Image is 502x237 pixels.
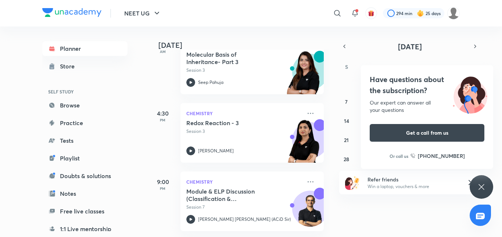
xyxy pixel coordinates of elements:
[42,169,128,183] a: Doubts & solutions
[410,152,465,160] a: [PHONE_NUMBER]
[148,49,178,54] p: AM
[417,10,424,17] img: streak
[370,99,484,114] div: Our expert can answer all your questions
[42,59,128,74] a: Store
[344,117,349,124] abbr: September 14, 2025
[42,204,128,219] a: Free live classes
[186,67,302,74] p: Session 3
[370,124,484,142] button: Get a call from us
[198,148,234,154] p: [PERSON_NAME]
[451,63,453,70] abbr: Friday
[349,41,470,52] button: [DATE]
[42,85,128,98] h6: SELF STUDY
[368,10,374,17] img: avatar
[447,74,493,114] img: ttu_illustration_new.svg
[148,109,178,118] h5: 4:30
[345,175,360,190] img: referral
[42,186,128,201] a: Notes
[42,133,128,148] a: Tests
[186,128,302,135] p: Session 3
[283,51,324,102] img: unacademy
[42,222,128,236] a: 1:1 Live mentorship
[370,74,484,96] h4: Have questions about the subscription?
[341,96,352,107] button: September 7, 2025
[42,151,128,166] a: Playlist
[367,176,458,183] h6: Refer friends
[148,118,178,122] p: PM
[366,63,370,70] abbr: Monday
[42,41,128,56] a: Planner
[447,7,460,20] img: Barsha Singh
[390,153,408,159] p: Or call us
[186,177,302,186] p: Chemistry
[341,134,352,146] button: September 21, 2025
[148,177,178,186] h5: 9:00
[60,62,79,71] div: Store
[120,6,166,21] button: NEET UG
[283,119,324,170] img: unacademy
[186,51,278,66] h5: Molecular Basis of Inheritance- Part 3
[345,63,348,70] abbr: Sunday
[429,63,432,70] abbr: Thursday
[471,63,474,70] abbr: Saturday
[186,204,302,211] p: Session 7
[341,153,352,165] button: September 28, 2025
[341,115,352,127] button: September 14, 2025
[158,41,331,50] h4: [DATE]
[42,8,101,19] a: Company Logo
[293,195,328,230] img: Avatar
[186,109,302,118] p: Chemistry
[198,216,291,223] p: [PERSON_NAME] [PERSON_NAME] (ACiD Sir)
[398,42,422,52] span: [DATE]
[344,137,349,144] abbr: September 21, 2025
[148,186,178,191] p: PM
[42,8,101,17] img: Company Logo
[186,119,278,127] h5: Redox Reaction - 3
[344,156,349,163] abbr: September 28, 2025
[418,152,465,160] h6: [PHONE_NUMBER]
[408,63,413,70] abbr: Wednesday
[387,63,390,70] abbr: Tuesday
[42,98,128,113] a: Browse
[365,7,377,19] button: avatar
[345,98,348,105] abbr: September 7, 2025
[186,188,278,202] h5: Module & ELP Discussion (Classification & Nomenclature, IUPAC)
[198,79,223,86] p: Seep Pahuja
[42,116,128,130] a: Practice
[367,183,458,190] p: Win a laptop, vouchers & more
